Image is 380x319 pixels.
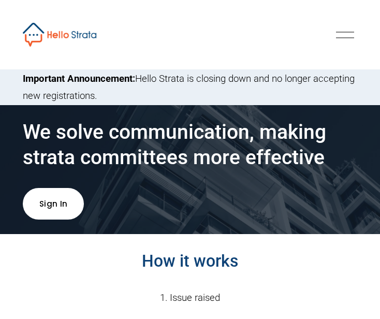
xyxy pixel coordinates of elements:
p: Hello Strata is closing down and no longer accepting new registrations. [23,70,357,105]
h2: How it works [23,251,357,272]
h1: We solve communication, making strata committees more effective [23,120,357,170]
strong: Important Announcement: [23,73,135,84]
p: 1. Issue raised [23,289,357,307]
img: Hello Strata [23,23,96,47]
a: Sign In [23,188,84,220]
